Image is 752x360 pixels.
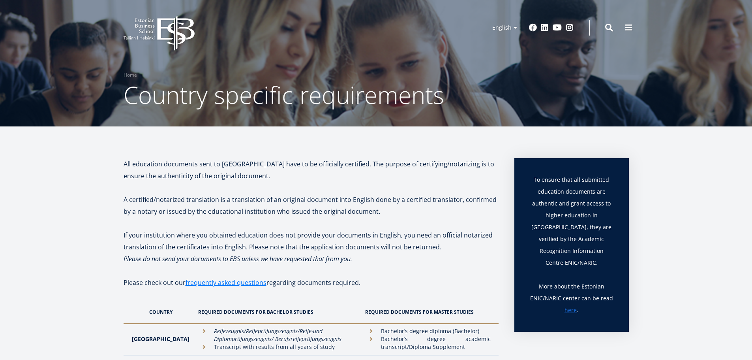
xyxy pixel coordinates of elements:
[132,335,189,343] strong: [GEOGRAPHIC_DATA]
[541,24,549,32] a: Linkedin
[186,277,266,288] a: frequently asked questions
[124,158,499,182] p: All education documents sent to [GEOGRAPHIC_DATA] have to be officially certified. The purpose of...
[529,24,537,32] a: Facebook
[564,304,577,316] a: here
[214,327,313,335] em: Reifezeugnis/Reifeprüfungszeugnis/Reife-
[214,327,341,343] em: und Diplomprüfungszeugnis/ Berufsreifeprüfungszeugnis
[194,300,362,324] th: Required documents for Bachelor studies
[530,281,613,316] p: More about the Estonian ENIC/NARIC center can be read .
[365,335,490,351] li: Bachelor’s degree academic transcript/Diploma Supplement
[124,79,444,111] span: Country specific requirements
[124,194,499,217] p: A certified/notarized translation is a translation of an original document into English done by a...
[365,327,490,335] li: Bachelor’s degree diploma (Bachelor)
[530,174,613,281] p: To ensure that all submitted education documents are authentic and grant access to higher educati...
[124,71,137,79] a: Home
[566,24,574,32] a: Instagram
[124,300,194,324] th: Country
[553,24,562,32] a: Youtube
[124,254,352,263] em: Please do not send your documents to EBS unless we have requested that from you.
[198,343,358,351] li: Transcript with results from all years of study
[124,229,499,253] p: If your institution where you obtained education does not provide your documents in English, you ...
[361,300,498,324] th: Required documents for Master studies
[124,277,499,300] p: Please check out our regarding documents required.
